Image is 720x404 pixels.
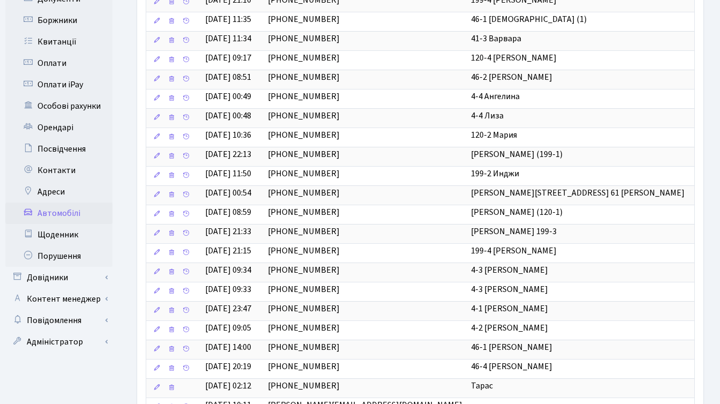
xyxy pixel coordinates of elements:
[5,53,112,74] a: Оплати
[471,129,517,141] span: 120-2 Мария
[268,322,340,334] span: [PHONE_NUMBER]
[205,380,251,392] span: [DATE] 02:12
[5,331,112,353] a: Адміністратор
[5,245,112,267] a: Порушення
[5,31,112,53] a: Квитанції
[5,310,112,331] a: Повідомлення
[205,322,251,334] span: [DATE] 09:05
[471,110,504,122] span: 4-4 Лиза
[268,187,340,199] span: [PHONE_NUMBER]
[471,380,493,392] span: Тарас
[268,361,340,372] span: [PHONE_NUMBER]
[268,52,340,64] span: [PHONE_NUMBER]
[5,10,112,31] a: Боржники
[5,267,112,288] a: Довідники
[205,361,251,372] span: [DATE] 20:19
[205,245,251,257] span: [DATE] 21:15
[5,117,112,138] a: Орендарі
[5,224,112,245] a: Щоденник
[471,283,548,295] span: 4-3 [PERSON_NAME]
[471,148,562,160] span: [PERSON_NAME] (199-1)
[268,168,340,179] span: [PHONE_NUMBER]
[205,148,251,160] span: [DATE] 22:13
[205,110,251,122] span: [DATE] 00:48
[5,203,112,224] a: Автомобілі
[268,283,340,295] span: [PHONE_NUMBER]
[205,303,251,315] span: [DATE] 23:47
[205,91,251,102] span: [DATE] 00:49
[268,303,340,315] span: [PHONE_NUMBER]
[471,341,552,353] span: 46-1 [PERSON_NAME]
[471,71,552,83] span: 46-2 [PERSON_NAME]
[5,74,112,95] a: Оплати iPay
[205,13,251,25] span: [DATE] 11:35
[205,283,251,295] span: [DATE] 09:33
[5,288,112,310] a: Контент менеджер
[471,303,548,315] span: 4-1 [PERSON_NAME]
[205,187,251,199] span: [DATE] 00:54
[205,71,251,83] span: [DATE] 08:51
[471,13,587,25] span: 46-1 [DEMOGRAPHIC_DATA] (1)
[471,361,552,372] span: 46-4 [PERSON_NAME]
[471,245,557,257] span: 199-4 [PERSON_NAME]
[471,264,548,276] span: 4-3 [PERSON_NAME]
[471,168,519,179] span: 199-2 Инджи
[268,206,340,218] span: [PHONE_NUMBER]
[471,91,520,102] span: 4-4 Ангелина
[471,52,557,64] span: 120-4 [PERSON_NAME]
[268,264,340,276] span: [PHONE_NUMBER]
[268,110,340,122] span: [PHONE_NUMBER]
[205,129,251,141] span: [DATE] 10:36
[205,33,251,44] span: [DATE] 11:34
[205,341,251,353] span: [DATE] 14:00
[205,52,251,64] span: [DATE] 09:17
[5,160,112,181] a: Контакти
[471,322,548,334] span: 4-2 [PERSON_NAME]
[268,245,340,257] span: [PHONE_NUMBER]
[268,13,340,25] span: [PHONE_NUMBER]
[205,206,251,218] span: [DATE] 08:59
[5,95,112,117] a: Особові рахунки
[205,264,251,276] span: [DATE] 09:34
[268,380,340,392] span: [PHONE_NUMBER]
[471,226,557,237] span: [PERSON_NAME] 199-3
[268,148,340,160] span: [PHONE_NUMBER]
[5,181,112,203] a: Адреси
[268,129,340,141] span: [PHONE_NUMBER]
[205,226,251,237] span: [DATE] 21:33
[471,187,685,199] span: [PERSON_NAME][STREET_ADDRESS] 61 [PERSON_NAME]
[268,226,340,237] span: [PHONE_NUMBER]
[205,168,251,179] span: [DATE] 11:50
[268,341,340,353] span: [PHONE_NUMBER]
[268,71,340,83] span: [PHONE_NUMBER]
[471,206,562,218] span: [PERSON_NAME] (120-1)
[471,33,521,44] span: 41-3 Варвара
[5,138,112,160] a: Посвідчення
[268,91,340,102] span: [PHONE_NUMBER]
[268,33,340,44] span: [PHONE_NUMBER]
